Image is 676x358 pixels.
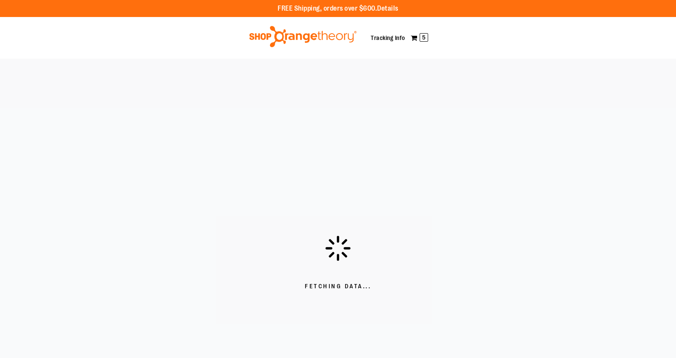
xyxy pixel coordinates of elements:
a: Details [377,5,398,12]
a: Tracking Info [371,34,405,41]
img: Shop Orangetheory [248,26,358,47]
span: Fetching Data... [305,282,371,291]
p: FREE Shipping, orders over $600. [278,4,398,14]
span: 5 [420,33,428,42]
